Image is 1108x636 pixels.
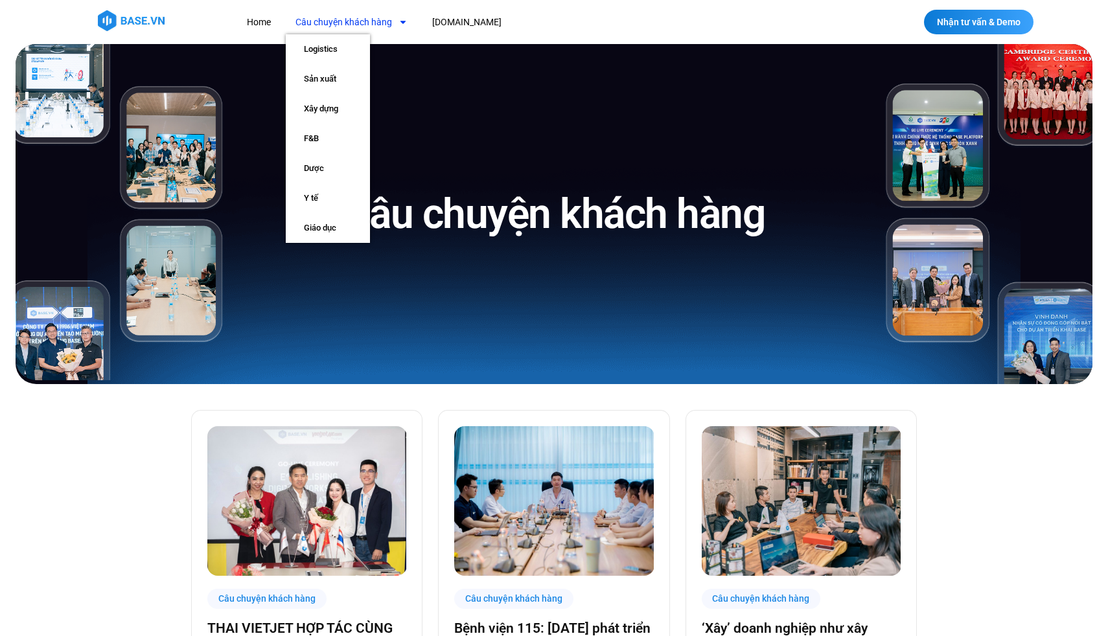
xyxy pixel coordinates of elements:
ul: Câu chuyện khách hàng [286,34,370,243]
a: Câu chuyện khách hàng [286,10,417,34]
a: Logistics [286,34,370,64]
h1: Câu chuyện khách hàng [343,187,765,241]
div: Câu chuyện khách hàng [454,589,573,609]
div: Câu chuyện khách hàng [207,589,327,609]
a: Home [237,10,281,34]
a: Xây dựng [286,94,370,124]
a: F&B [286,124,370,153]
a: Nhận tư vấn & Demo [924,10,1033,34]
a: [DOMAIN_NAME] [422,10,511,34]
a: Sản xuất [286,64,370,94]
span: Nhận tư vấn & Demo [937,17,1021,27]
a: Dược [286,153,370,183]
a: Giáo dục [286,213,370,243]
a: Y tế [286,183,370,213]
div: Câu chuyện khách hàng [702,589,821,609]
nav: Menu [237,10,739,34]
